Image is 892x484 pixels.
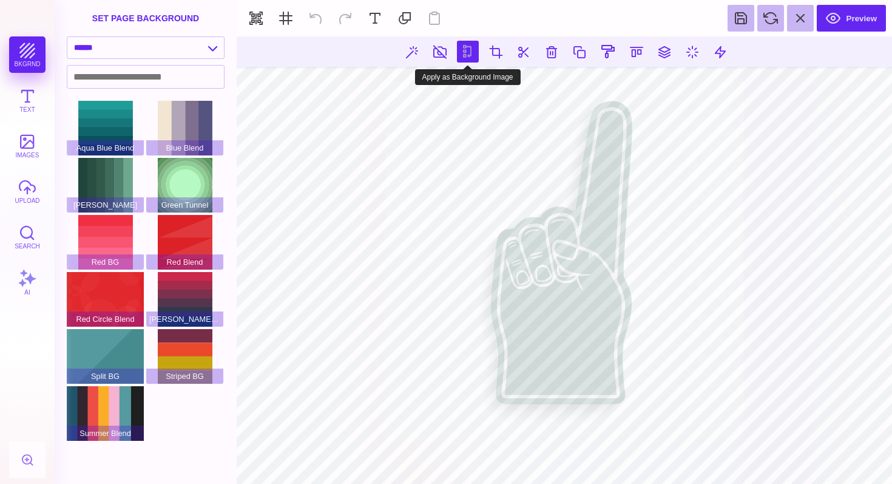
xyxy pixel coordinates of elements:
[146,197,223,213] span: Green Tunnel
[146,140,223,155] span: Blue Blend
[146,312,223,327] span: [PERSON_NAME] Blend
[9,128,46,164] button: images
[146,369,223,384] span: Striped BG
[146,254,223,270] span: Red Blend
[67,312,144,327] span: Red Circle Blend
[67,426,144,441] span: Summer Blend
[9,219,46,255] button: Search
[817,5,886,32] button: Preview
[67,369,144,384] span: Split BG
[9,264,46,301] button: AI
[9,82,46,118] button: Text
[9,173,46,210] button: upload
[67,254,144,270] span: Red BG
[67,197,144,213] span: [PERSON_NAME]
[67,140,144,155] span: Aqua Blue Blend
